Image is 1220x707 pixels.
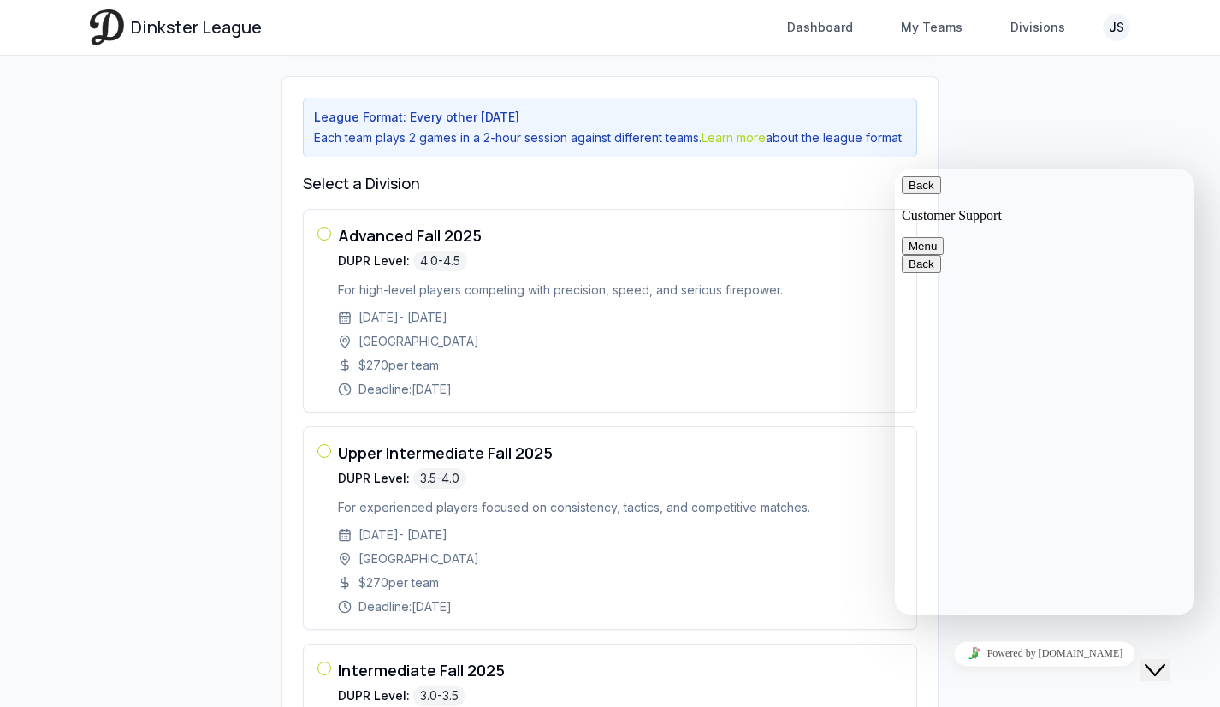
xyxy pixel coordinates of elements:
[777,12,863,43] a: Dashboard
[1140,630,1194,681] iframe: chat widget
[314,109,906,126] p: League Format: Every other [DATE]
[338,282,903,299] p: For high-level players competing with precision, speed, and serious firepower.
[358,333,479,350] span: [GEOGRAPHIC_DATA]
[338,253,410,270] span: DUPR Level:
[131,15,262,39] span: Dinkster League
[413,686,465,706] span: 3.0-3.5
[702,130,766,145] a: Learn more
[358,598,452,615] span: Deadline: [DATE]
[358,357,439,374] span: $ 270 per team
[358,309,447,326] span: [DATE] - [DATE]
[413,251,467,271] span: 4.0-4.5
[413,468,466,489] span: 3.5-4.0
[338,658,903,682] h3: Intermediate Fall 2025
[303,171,917,195] h3: Select a Division
[358,526,447,544] span: [DATE] - [DATE]
[358,574,439,591] span: $ 270 per team
[90,9,262,45] a: Dinkster League
[1000,12,1075,43] a: Divisions
[314,129,906,146] p: Each team plays 2 games in a 2-hour session against different teams. about the league format.
[358,550,479,567] span: [GEOGRAPHIC_DATA]
[338,470,410,487] span: DUPR Level:
[895,634,1194,673] iframe: chat widget
[895,169,1194,615] iframe: chat widget
[1103,14,1130,41] button: JS
[338,223,903,247] h3: Advanced Fall 2025
[90,9,124,45] img: Dinkster
[338,687,410,704] span: DUPR Level:
[338,441,903,465] h3: Upper Intermediate Fall 2025
[338,499,903,516] p: For experienced players focused on consistency, tactics, and competitive matches.
[358,381,452,398] span: Deadline: [DATE]
[891,12,973,43] a: My Teams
